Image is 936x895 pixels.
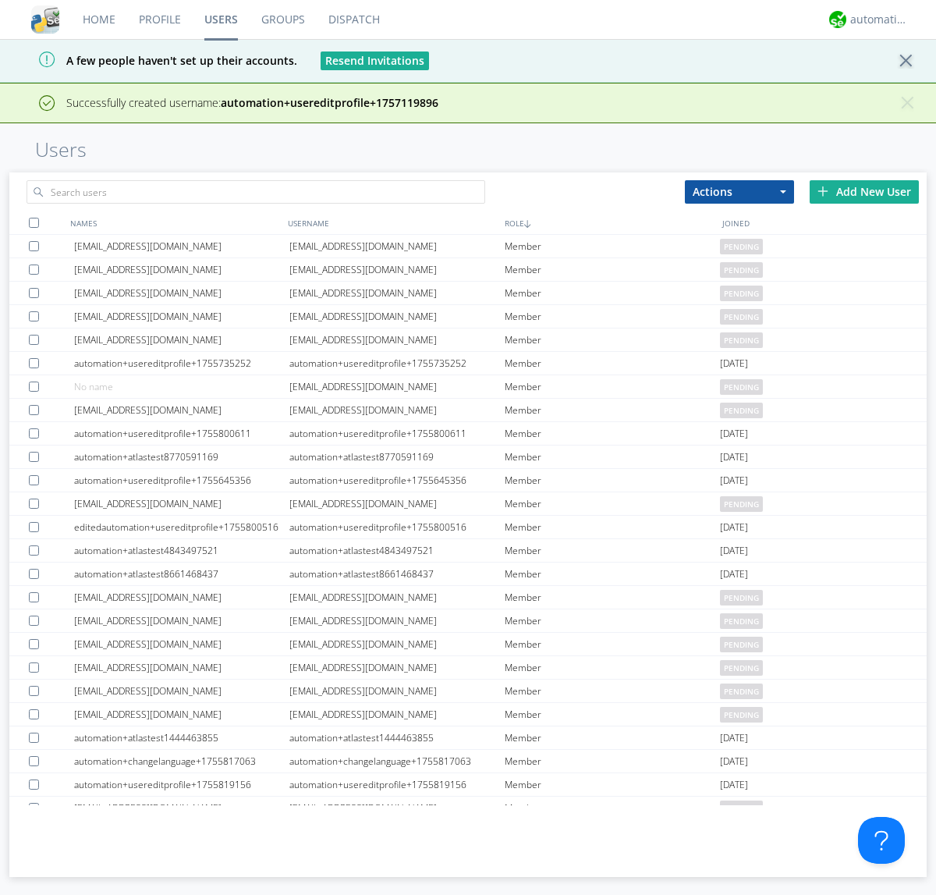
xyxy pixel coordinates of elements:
[505,399,720,421] div: Member
[74,352,289,375] div: automation+usereditprofile+1755735252
[505,726,720,749] div: Member
[289,258,505,281] div: [EMAIL_ADDRESS][DOMAIN_NAME]
[289,750,505,772] div: automation+changelanguage+1755817063
[289,680,505,702] div: [EMAIL_ADDRESS][DOMAIN_NAME]
[74,680,289,702] div: [EMAIL_ADDRESS][DOMAIN_NAME]
[74,492,289,515] div: [EMAIL_ADDRESS][DOMAIN_NAME]
[720,660,763,676] span: pending
[74,469,289,492] div: automation+usereditprofile+1755645356
[829,11,846,28] img: d2d01cd9b4174d08988066c6d424eccd
[284,211,502,234] div: USERNAME
[74,656,289,679] div: [EMAIL_ADDRESS][DOMAIN_NAME]
[289,656,505,679] div: [EMAIL_ADDRESS][DOMAIN_NAME]
[74,258,289,281] div: [EMAIL_ADDRESS][DOMAIN_NAME]
[27,180,485,204] input: Search users
[289,586,505,609] div: [EMAIL_ADDRESS][DOMAIN_NAME]
[505,773,720,796] div: Member
[9,563,927,586] a: automation+atlastest8661468437automation+atlastest8661468437Member[DATE]
[9,375,927,399] a: No name[EMAIL_ADDRESS][DOMAIN_NAME]Memberpending
[74,703,289,726] div: [EMAIL_ADDRESS][DOMAIN_NAME]
[720,332,763,348] span: pending
[289,563,505,585] div: automation+atlastest8661468437
[505,750,720,772] div: Member
[9,352,927,375] a: automation+usereditprofile+1755735252automation+usereditprofile+1755735252Member[DATE]
[9,633,927,656] a: [EMAIL_ADDRESS][DOMAIN_NAME][EMAIL_ADDRESS][DOMAIN_NAME]Memberpending
[9,399,927,422] a: [EMAIL_ADDRESS][DOMAIN_NAME][EMAIL_ADDRESS][DOMAIN_NAME]Memberpending
[9,703,927,726] a: [EMAIL_ADDRESS][DOMAIN_NAME][EMAIL_ADDRESS][DOMAIN_NAME]Memberpending
[289,516,505,538] div: automation+usereditprofile+1755800516
[720,379,763,395] span: pending
[505,797,720,819] div: Member
[74,282,289,304] div: [EMAIL_ADDRESS][DOMAIN_NAME]
[9,235,927,258] a: [EMAIL_ADDRESS][DOMAIN_NAME][EMAIL_ADDRESS][DOMAIN_NAME]Memberpending
[321,51,429,70] button: Resend Invitations
[505,235,720,257] div: Member
[74,586,289,609] div: [EMAIL_ADDRESS][DOMAIN_NAME]
[289,282,505,304] div: [EMAIL_ADDRESS][DOMAIN_NAME]
[505,563,720,585] div: Member
[685,180,794,204] button: Actions
[720,352,748,375] span: [DATE]
[720,590,763,606] span: pending
[289,539,505,562] div: automation+atlastest4843497521
[221,95,438,110] strong: automation+usereditprofile+1757119896
[718,211,936,234] div: JOINED
[720,446,748,469] span: [DATE]
[505,375,720,398] div: Member
[74,399,289,421] div: [EMAIL_ADDRESS][DOMAIN_NAME]
[66,211,284,234] div: NAMES
[9,422,927,446] a: automation+usereditprofile+1755800611automation+usereditprofile+1755800611Member[DATE]
[720,286,763,301] span: pending
[505,352,720,375] div: Member
[505,516,720,538] div: Member
[9,797,927,820] a: [EMAIL_ADDRESS][DOMAIN_NAME][EMAIL_ADDRESS][DOMAIN_NAME]Memberpending
[720,707,763,723] span: pending
[505,703,720,726] div: Member
[720,403,763,418] span: pending
[12,53,297,68] span: A few people haven't set up their accounts.
[720,516,748,539] span: [DATE]
[74,539,289,562] div: automation+atlastest4843497521
[9,656,927,680] a: [EMAIL_ADDRESS][DOMAIN_NAME][EMAIL_ADDRESS][DOMAIN_NAME]Memberpending
[720,613,763,629] span: pending
[505,492,720,515] div: Member
[850,12,909,27] div: automation+atlas
[505,680,720,702] div: Member
[505,329,720,351] div: Member
[289,375,505,398] div: [EMAIL_ADDRESS][DOMAIN_NAME]
[74,422,289,445] div: automation+usereditprofile+1755800611
[74,305,289,328] div: [EMAIL_ADDRESS][DOMAIN_NAME]
[289,469,505,492] div: automation+usereditprofile+1755645356
[74,516,289,538] div: editedautomation+usereditprofile+1755800516
[817,186,828,197] img: plus.svg
[289,235,505,257] div: [EMAIL_ADDRESS][DOMAIN_NAME]
[74,726,289,749] div: automation+atlastest1444463855
[289,726,505,749] div: automation+atlastest1444463855
[9,609,927,633] a: [EMAIL_ADDRESS][DOMAIN_NAME][EMAIL_ADDRESS][DOMAIN_NAME]Memberpending
[505,305,720,328] div: Member
[74,609,289,632] div: [EMAIL_ADDRESS][DOMAIN_NAME]
[505,282,720,304] div: Member
[9,539,927,563] a: automation+atlastest4843497521automation+atlastest4843497521Member[DATE]
[289,446,505,468] div: automation+atlastest8770591169
[9,750,927,773] a: automation+changelanguage+1755817063automation+changelanguage+1755817063Member[DATE]
[31,5,59,34] img: cddb5a64eb264b2086981ab96f4c1ba7
[74,563,289,585] div: automation+atlastest8661468437
[289,609,505,632] div: [EMAIL_ADDRESS][DOMAIN_NAME]
[720,563,748,586] span: [DATE]
[74,750,289,772] div: automation+changelanguage+1755817063
[74,797,289,819] div: [EMAIL_ADDRESS][DOMAIN_NAME]
[720,469,748,492] span: [DATE]
[720,637,763,652] span: pending
[9,329,927,352] a: [EMAIL_ADDRESS][DOMAIN_NAME][EMAIL_ADDRESS][DOMAIN_NAME]Memberpending
[505,656,720,679] div: Member
[505,539,720,562] div: Member
[720,773,748,797] span: [DATE]
[720,309,763,325] span: pending
[289,352,505,375] div: automation+usereditprofile+1755735252
[74,773,289,796] div: automation+usereditprofile+1755819156
[720,750,748,773] span: [DATE]
[720,496,763,512] span: pending
[289,305,505,328] div: [EMAIL_ADDRESS][DOMAIN_NAME]
[505,586,720,609] div: Member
